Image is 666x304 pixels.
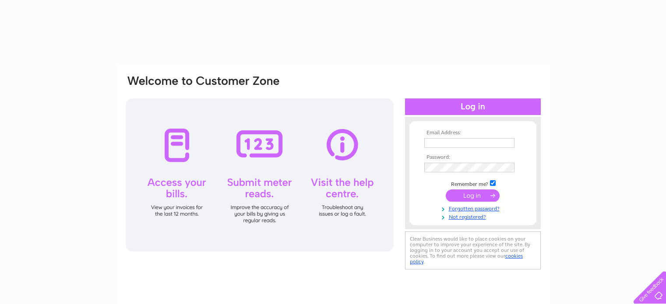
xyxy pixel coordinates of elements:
a: cookies policy [410,253,523,265]
input: Submit [446,189,500,202]
th: Password: [422,154,524,161]
img: npw-badge-icon-locked.svg [504,164,511,171]
th: Email Address: [422,130,524,136]
img: npw-badge-icon-locked.svg [504,140,511,147]
td: Remember me? [422,179,524,188]
a: Not registered? [424,212,524,220]
a: Forgotten password? [424,204,524,212]
div: Clear Business would like to place cookies on your computer to improve your experience of the sit... [405,231,541,269]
